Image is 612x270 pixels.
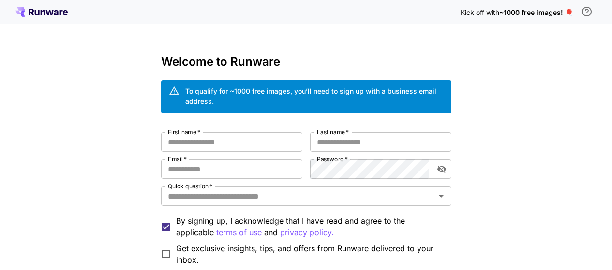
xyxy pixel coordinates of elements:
label: Quick question [168,182,212,190]
button: In order to qualify for free credit, you need to sign up with a business email address and click ... [577,2,597,21]
button: By signing up, I acknowledge that I have read and agree to the applicable and privacy policy. [216,227,262,239]
p: terms of use [216,227,262,239]
span: Get exclusive insights, tips, and offers from Runware delivered to your inbox. [176,242,444,266]
p: By signing up, I acknowledge that I have read and agree to the applicable and [176,215,444,239]
label: Email [168,155,187,163]
label: Password [317,155,348,163]
div: To qualify for ~1000 free images, you’ll need to sign up with a business email address. [185,86,444,106]
h3: Welcome to Runware [161,55,451,69]
label: Last name [317,128,349,136]
button: Open [434,189,448,203]
span: ~1000 free images! 🎈 [499,8,573,16]
p: privacy policy. [280,227,334,239]
span: Kick off with [461,8,499,16]
label: First name [168,128,200,136]
button: toggle password visibility [433,160,450,178]
button: By signing up, I acknowledge that I have read and agree to the applicable terms of use and [280,227,334,239]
